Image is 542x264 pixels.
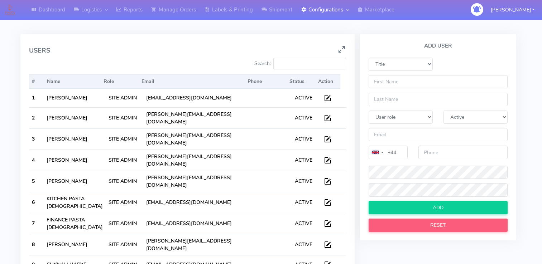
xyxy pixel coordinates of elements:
th: 2 [29,107,44,128]
td: SITE ADMIN [106,213,143,234]
th: 6 [29,192,44,213]
td: [PERSON_NAME][EMAIL_ADDRESS][DOMAIN_NAME] [143,107,241,128]
span: USERS [29,47,50,54]
td: KITCHEN PASTA [DEMOGRAPHIC_DATA] [44,192,106,213]
input: ADD [369,201,508,214]
td: [PERSON_NAME] [44,171,106,192]
td: SITE ADMIN [106,171,143,192]
label: Search: [254,58,346,69]
th: Status [287,74,315,89]
td: [EMAIL_ADDRESS][DOMAIN_NAME] [143,213,241,234]
th: Name [44,74,101,89]
td: [PERSON_NAME] [44,89,106,107]
div: United Kingdom: +44 [369,146,385,158]
td: SITE ADMIN [106,150,143,171]
td: SITE ADMIN [106,192,143,213]
span: ACTIVE [295,220,312,227]
th: 5 [29,171,44,192]
td: [PERSON_NAME][EMAIL_ADDRESS][DOMAIN_NAME] [143,234,241,255]
th: Role [101,74,139,89]
input: First Name [369,75,508,88]
span: ACTIVE [295,114,312,121]
span: ADD USER [369,43,508,49]
th: 7 [29,213,44,234]
td: [PERSON_NAME][EMAIL_ADDRESS][DOMAIN_NAME] [143,171,241,192]
th: 3 [29,128,44,150]
span: ACTIVE [295,136,312,142]
input: Last Name [369,93,508,106]
td: SITE ADMIN [106,107,143,128]
th: Phone [245,74,287,89]
button: [PERSON_NAME] [485,3,540,17]
td: [PERSON_NAME][EMAIL_ADDRESS][DOMAIN_NAME] [143,150,241,171]
th: # [29,74,44,89]
td: SITE ADMIN [106,234,143,255]
span: ACTIVE [295,157,312,163]
input: Code [369,146,408,159]
th: Action [315,74,341,89]
td: FINANCE PASTA [DEMOGRAPHIC_DATA] [44,213,106,234]
span: ACTIVE [295,94,312,101]
td: [EMAIL_ADDRESS][DOMAIN_NAME] [143,89,241,107]
td: [PERSON_NAME] [44,234,106,255]
span: ACTIVE [295,178,312,185]
th: 4 [29,150,44,171]
th: 1 [29,89,44,107]
td: SITE ADMIN [106,128,143,150]
th: 8 [29,234,44,255]
td: [EMAIL_ADDRESS][DOMAIN_NAME] [143,192,241,213]
td: [PERSON_NAME] [44,128,106,150]
input: RESET [369,219,508,232]
span: ACTIVE [295,241,312,248]
span: ACTIVE [295,199,312,206]
input: Email [369,128,508,141]
td: SITE ADMIN [106,89,143,107]
th: Email [139,74,245,89]
td: [PERSON_NAME] [44,107,106,128]
input: Search: [273,58,346,69]
input: Phone [418,146,508,159]
td: [PERSON_NAME] [44,150,106,171]
td: [PERSON_NAME][EMAIL_ADDRESS][DOMAIN_NAME] [143,128,241,150]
